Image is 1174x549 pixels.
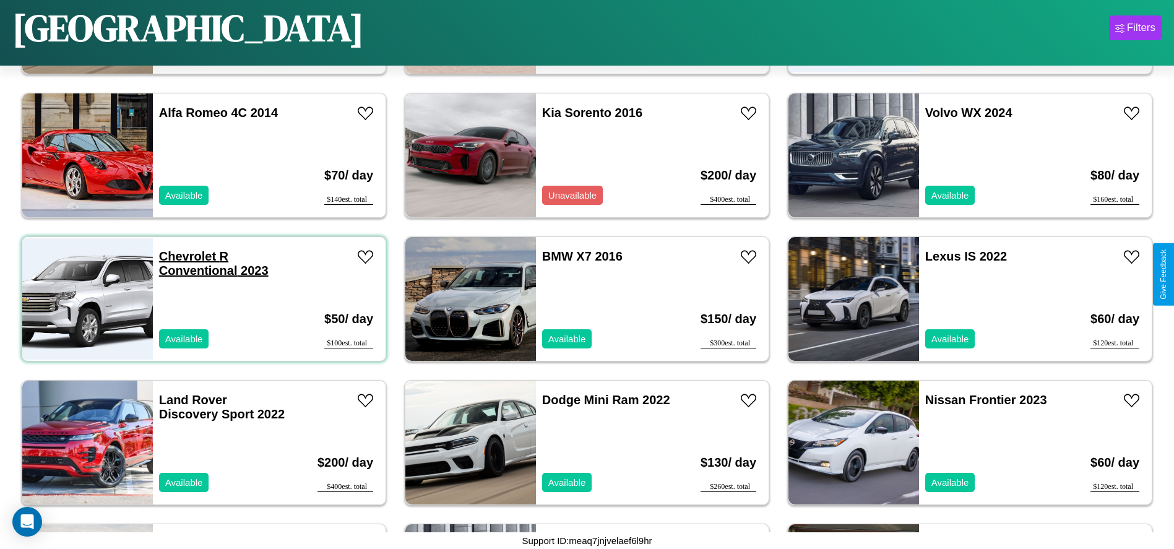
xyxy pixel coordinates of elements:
a: Dodge Mini Ram 2022 [542,393,670,407]
h3: $ 130 / day [701,443,756,482]
div: $ 260 est. total [701,482,756,492]
a: Nissan Frontier 2023 [925,393,1047,407]
p: Available [931,331,969,347]
a: Lexus IS 2022 [925,249,1007,263]
div: Filters [1127,22,1155,34]
div: $ 400 est. total [317,482,373,492]
p: Available [548,474,586,491]
p: Unavailable [548,187,597,204]
div: Give Feedback [1159,249,1168,300]
h3: $ 200 / day [317,443,373,482]
div: $ 120 est. total [1090,339,1139,348]
p: Support ID: meaq7jnjvelaef6l9hr [522,532,652,549]
p: Available [165,331,203,347]
div: $ 300 est. total [701,339,756,348]
div: $ 120 est. total [1090,482,1139,492]
a: Kia Sorento 2016 [542,106,642,119]
a: Alfa Romeo 4C 2014 [159,106,278,119]
p: Available [165,187,203,204]
div: $ 400 est. total [701,195,756,205]
h3: $ 50 / day [324,300,373,339]
h3: $ 70 / day [324,156,373,195]
p: Available [931,187,969,204]
a: Land Rover Discovery Sport 2022 [159,393,285,421]
h3: $ 150 / day [701,300,756,339]
h3: $ 200 / day [701,156,756,195]
button: Filters [1109,15,1162,40]
h3: $ 60 / day [1090,443,1139,482]
a: BMW X7 2016 [542,249,623,263]
h3: $ 60 / day [1090,300,1139,339]
h1: [GEOGRAPHIC_DATA] [12,2,364,53]
div: $ 100 est. total [324,339,373,348]
h3: $ 80 / day [1090,156,1139,195]
div: $ 160 est. total [1090,195,1139,205]
div: Open Intercom Messenger [12,507,42,537]
p: Available [165,474,203,491]
p: Available [548,331,586,347]
div: $ 140 est. total [324,195,373,205]
p: Available [931,474,969,491]
a: Volvo WX 2024 [925,106,1012,119]
a: Chevrolet R Conventional 2023 [159,249,269,277]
